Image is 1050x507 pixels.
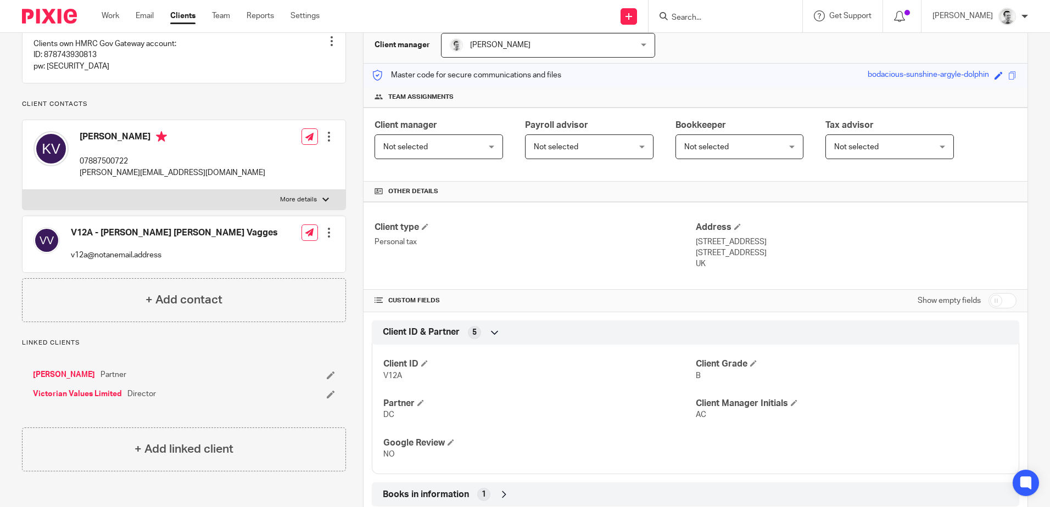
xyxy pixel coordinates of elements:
[22,9,77,24] img: Pixie
[22,100,346,109] p: Client contacts
[696,222,1017,233] h4: Address
[212,10,230,21] a: Team
[383,489,469,500] span: Books in information
[388,187,438,196] span: Other details
[525,121,588,129] span: Payroll advisor
[71,227,278,239] h4: V12A - [PERSON_NAME] [PERSON_NAME] Vagges
[375,40,430,50] h3: Client manager
[383,398,695,409] h4: Partner
[247,10,274,21] a: Reports
[696,398,1008,409] h4: Client Manager Initials
[932,10,993,21] p: [PERSON_NAME]
[534,143,578,151] span: Not selected
[80,156,265,167] p: 07887500722
[825,121,874,129] span: Tax advisor
[33,131,69,166] img: svg%3E
[696,358,1008,370] h4: Client Grade
[100,369,126,380] span: Partner
[918,295,981,306] label: Show empty fields
[280,195,317,204] p: More details
[156,131,167,142] i: Primary
[291,10,320,21] a: Settings
[372,70,561,81] p: Master code for secure communications and files
[684,143,729,151] span: Not selected
[383,411,394,419] span: DC
[146,291,222,308] h4: + Add contact
[375,121,437,129] span: Client manager
[22,339,346,347] p: Linked clients
[383,450,395,458] span: NO
[470,41,530,49] span: [PERSON_NAME]
[383,372,402,380] span: V12A
[375,222,695,233] h4: Client type
[834,143,879,151] span: Not selected
[383,326,460,338] span: Client ID & Partner
[696,372,701,380] span: B
[675,121,726,129] span: Bookkeeper
[80,167,265,178] p: [PERSON_NAME][EMAIL_ADDRESS][DOMAIN_NAME]
[136,10,154,21] a: Email
[170,10,196,21] a: Clients
[696,258,1017,269] p: UK
[383,358,695,370] h4: Client ID
[71,250,278,261] p: v12a@notanemail.address
[375,236,695,247] p: Personal tax
[472,327,477,338] span: 5
[696,236,1017,247] p: [STREET_ADDRESS]
[450,38,463,52] img: Andy_2025.jpg
[671,13,769,23] input: Search
[33,369,95,380] a: [PERSON_NAME]
[383,143,428,151] span: Not selected
[829,12,872,20] span: Get Support
[127,388,156,399] span: Director
[482,489,486,500] span: 1
[80,131,265,145] h4: [PERSON_NAME]
[383,437,695,449] h4: Google Review
[388,93,454,102] span: Team assignments
[102,10,119,21] a: Work
[33,388,122,399] a: Victorian Values Limited
[868,69,989,82] div: bodacious-sunshine-argyle-dolphin
[998,8,1016,25] img: Andy_2025.jpg
[696,247,1017,258] p: [STREET_ADDRESS]
[135,441,233,458] h4: + Add linked client
[33,227,60,253] img: svg%3E
[696,411,706,419] span: AC
[375,296,695,305] h4: CUSTOM FIELDS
